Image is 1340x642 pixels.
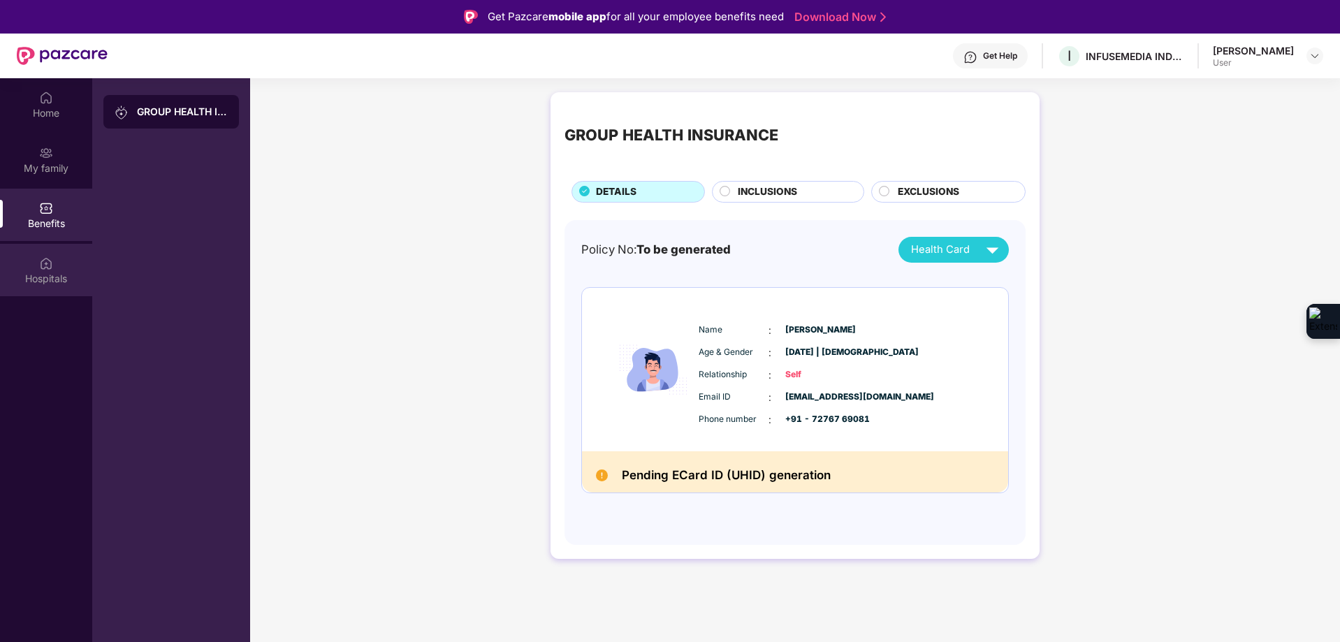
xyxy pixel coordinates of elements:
[596,469,608,481] img: Pending
[137,105,228,119] div: GROUP HEALTH INSURANCE
[1309,50,1320,61] img: svg+xml;base64,PHN2ZyBpZD0iRHJvcGRvd24tMzJ4MzIiIHhtbG5zPSJodHRwOi8vd3d3LnczLm9yZy8yMDAwL3N2ZyIgd2...
[39,256,53,270] img: svg+xml;base64,PHN2ZyBpZD0iSG9zcGl0YWxzIiB4bWxucz0iaHR0cDovL3d3dy53My5vcmcvMjAwMC9zdmciIHdpZHRoPS...
[581,240,731,258] div: Policy No:
[980,238,1005,262] img: svg+xml;base64,PHN2ZyB4bWxucz0iaHR0cDovL3d3dy53My5vcmcvMjAwMC9zdmciIHZpZXdCb3g9IjAgMCAyNCAyNCIgd2...
[548,10,606,23] strong: mobile app
[963,50,977,64] img: svg+xml;base64,PHN2ZyBpZD0iSGVscC0zMngzMiIgeG1sbnM9Imh0dHA6Ly93d3cudzMub3JnLzIwMDAvc3ZnIiB3aWR0aD...
[1068,48,1071,64] span: I
[115,105,129,119] img: svg+xml;base64,PHN2ZyB3aWR0aD0iMjAiIGhlaWdodD0iMjAiIHZpZXdCb3g9IjAgMCAyMCAyMCIgZmlsbD0ibm9uZSIgeG...
[1086,50,1184,63] div: INFUSEMEDIA INDIA PRIVATE LIMITED
[39,201,53,215] img: svg+xml;base64,PHN2ZyBpZD0iQmVuZWZpdHMiIHhtbG5zPSJodHRwOi8vd3d3LnczLm9yZy8yMDAwL3N2ZyIgd2lkdGg9Ij...
[785,413,855,426] span: +91 - 72767 69081
[636,242,731,256] span: To be generated
[699,368,769,381] span: Relationship
[785,391,855,404] span: [EMAIL_ADDRESS][DOMAIN_NAME]
[565,123,778,147] div: GROUP HEALTH INSURANCE
[794,10,882,24] a: Download Now
[1309,307,1337,335] img: Extension Icon
[898,184,959,200] span: EXCLUSIONS
[1213,57,1294,68] div: User
[39,91,53,105] img: svg+xml;base64,PHN2ZyBpZD0iSG9tZSIgeG1sbnM9Imh0dHA6Ly93d3cudzMub3JnLzIwMDAvc3ZnIiB3aWR0aD0iMjAiIG...
[769,412,771,428] span: :
[769,367,771,383] span: :
[699,323,769,337] span: Name
[911,242,970,258] span: Health Card
[699,413,769,426] span: Phone number
[769,390,771,405] span: :
[785,368,855,381] span: Self
[785,346,855,359] span: [DATE] | [DEMOGRAPHIC_DATA]
[699,346,769,359] span: Age & Gender
[596,184,636,200] span: DETAILS
[785,323,855,337] span: [PERSON_NAME]
[738,184,797,200] span: INCLUSIONS
[699,391,769,404] span: Email ID
[622,465,831,486] h2: Pending ECard ID (UHID) generation
[898,237,1009,263] button: Health Card
[611,302,695,438] img: icon
[17,47,108,65] img: New Pazcare Logo
[488,8,784,25] div: Get Pazcare for all your employee benefits need
[39,146,53,160] img: svg+xml;base64,PHN2ZyB3aWR0aD0iMjAiIGhlaWdodD0iMjAiIHZpZXdCb3g9IjAgMCAyMCAyMCIgZmlsbD0ibm9uZSIgeG...
[983,50,1017,61] div: Get Help
[464,10,478,24] img: Logo
[769,345,771,360] span: :
[1213,44,1294,57] div: [PERSON_NAME]
[769,323,771,338] span: :
[880,10,886,24] img: Stroke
